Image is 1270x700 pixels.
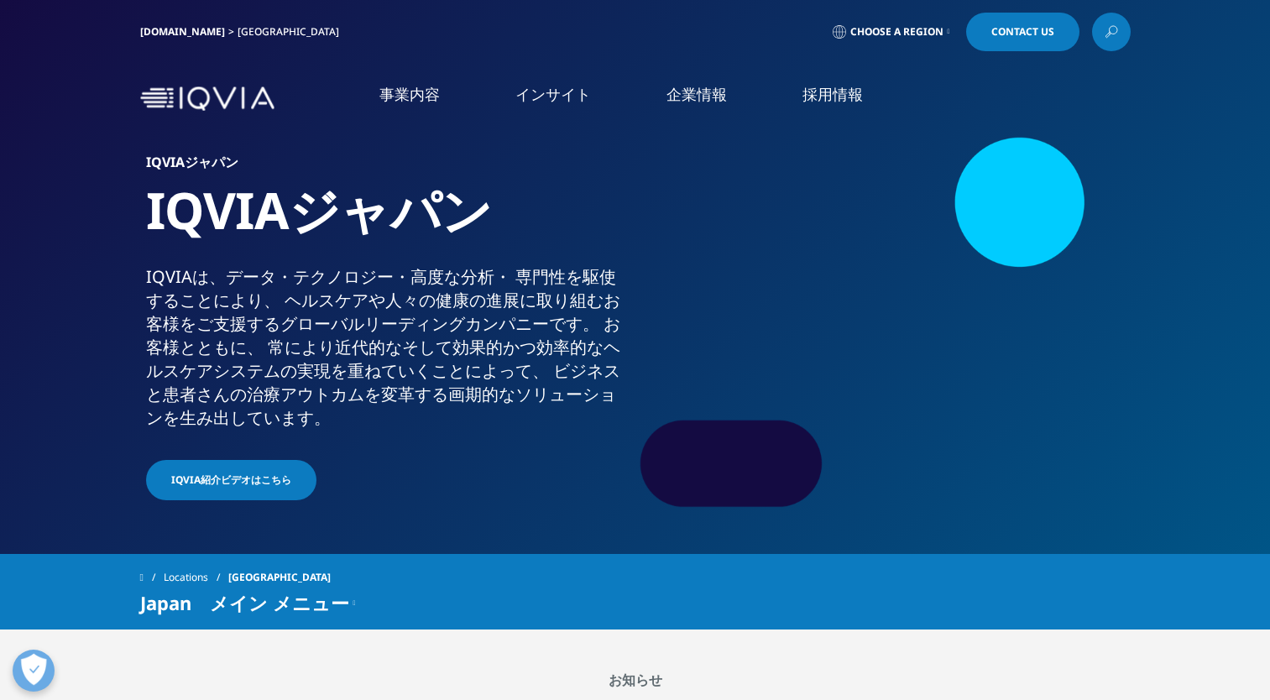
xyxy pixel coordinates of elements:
span: Japan メイン メニュー [140,593,349,613]
a: [DOMAIN_NAME] [140,24,225,39]
span: [GEOGRAPHIC_DATA] [228,562,331,593]
a: Contact Us [966,13,1079,51]
span: Contact Us [991,27,1054,37]
img: 873_asian-businesspeople-meeting-in-office.jpg [675,155,1124,491]
h6: IQVIAジャパン [146,155,629,179]
a: インサイト [515,84,591,105]
a: 採用情報 [802,84,863,105]
button: 優先設定センターを開く [13,650,55,692]
div: [GEOGRAPHIC_DATA] [238,25,346,39]
h2: お知らせ [140,671,1131,688]
nav: Primary [281,59,1131,138]
a: IQVIA紹介ビデオはこちら [146,460,316,500]
a: 企業情報 [666,84,727,105]
span: Choose a Region [850,25,943,39]
a: 事業内容 [379,84,440,105]
span: IQVIA紹介ビデオはこちら [171,473,291,488]
h1: IQVIAジャパン [146,179,629,265]
div: IQVIAは、​データ・​テクノロジー・​高度な​分析・​ 専門性を​駆使する​ことに​より、​ ヘルスケアや​人々の​健康の​進展に​取り組む​お客様を​ご支援​する​グローバル​リーディング... [146,265,629,430]
a: Locations [164,562,228,593]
